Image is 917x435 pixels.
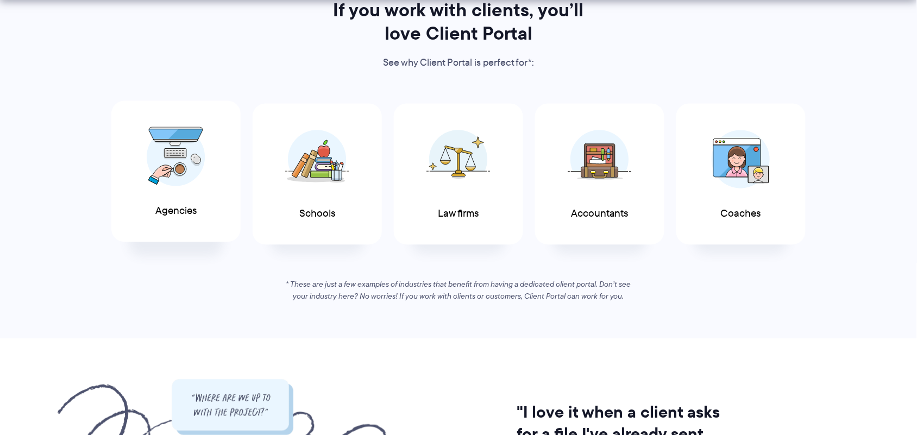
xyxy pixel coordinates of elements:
[676,104,806,245] a: Coaches
[438,209,479,220] span: Law firms
[286,279,631,302] em: * These are just a few examples of industries that benefit from having a dedicated client portal....
[155,206,197,217] span: Agencies
[721,209,761,220] span: Coaches
[111,101,241,243] a: Agencies
[318,55,599,72] p: See why Client Portal is perfect for*:
[394,104,523,245] a: Law firms
[253,104,382,245] a: Schools
[571,209,629,220] span: Accountants
[535,104,664,245] a: Accountants
[299,209,335,220] span: Schools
